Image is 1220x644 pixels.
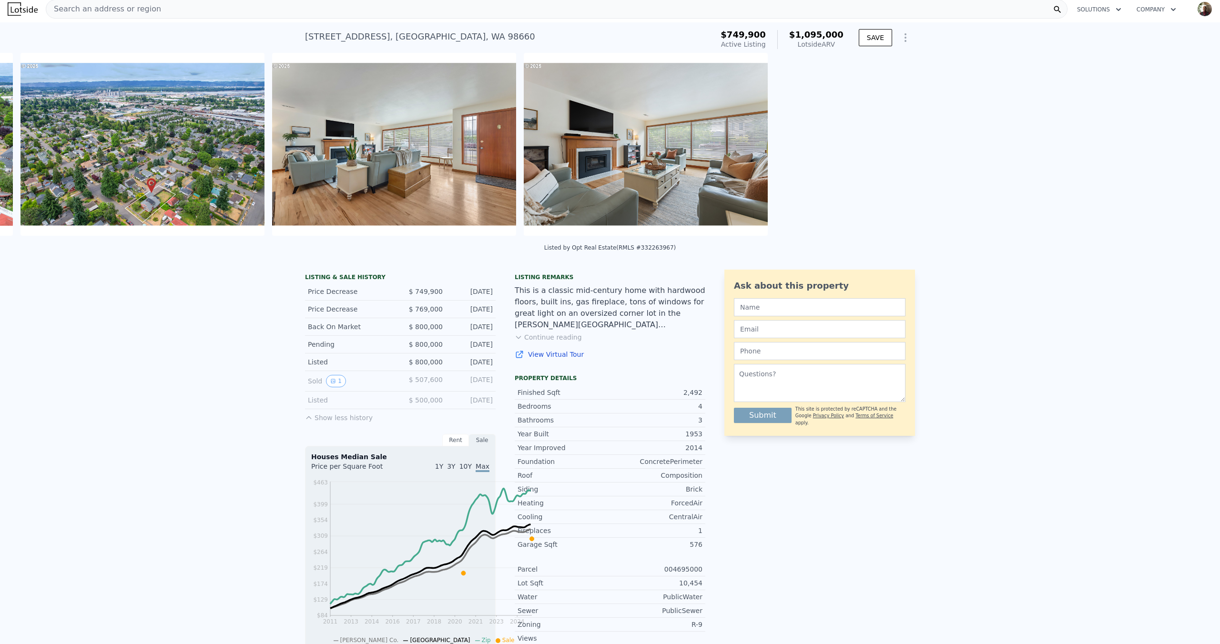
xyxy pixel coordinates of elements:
[8,2,38,16] img: Lotside
[610,498,702,508] div: ForcedAir
[789,40,844,49] div: Lotside ARV
[313,533,328,539] tspan: $309
[734,320,905,338] input: Email
[859,29,892,46] button: SAVE
[518,540,610,549] div: Garage Sqft
[518,526,610,535] div: Fireplaces
[721,30,766,40] span: $749,900
[515,350,705,359] a: View Virtual Tour
[610,402,702,411] div: 4
[272,53,516,236] img: Sale: 166846194 Parcel: 101358705
[450,304,493,314] div: [DATE]
[447,618,462,625] tspan: 2020
[409,323,443,331] span: $ 800,000
[409,305,443,313] span: $ 769,000
[518,443,610,453] div: Year Improved
[313,517,328,523] tspan: $354
[305,273,496,283] div: LISTING & SALE HISTORY
[502,637,515,644] span: Sale
[610,443,702,453] div: 2014
[344,618,358,625] tspan: 2013
[1197,1,1212,17] img: avatar
[313,479,328,486] tspan: $463
[610,592,702,602] div: PublicWater
[311,462,400,477] div: Price per Square Foot
[610,457,702,466] div: ConcretePerimeter
[409,358,443,366] span: $ 800,000
[427,618,442,625] tspan: 2018
[435,463,443,470] span: 1Y
[308,304,393,314] div: Price Decrease
[313,596,328,603] tspan: $129
[610,471,702,480] div: Composition
[469,434,496,446] div: Sale
[308,287,393,296] div: Price Decrease
[610,388,702,397] div: 2,492
[610,578,702,588] div: 10,454
[795,406,905,426] div: This site is protected by reCAPTCHA and the Google and apply.
[610,484,702,494] div: Brick
[468,618,483,625] tspan: 2021
[515,374,705,382] div: Property details
[340,637,399,644] span: [PERSON_NAME] Co.
[406,618,421,625] tspan: 2017
[1069,1,1129,18] button: Solutions
[442,434,469,446] div: Rent
[734,408,792,423] button: Submit
[510,618,525,625] tspan: 2024
[409,288,443,295] span: $ 749,900
[721,40,766,48] span: Active Listing
[518,457,610,466] div: Foundation
[409,341,443,348] span: $ 800,000
[305,409,373,423] button: Show less history
[518,388,610,397] div: Finished Sqft
[1129,1,1184,18] button: Company
[544,244,676,251] div: Listed by Opt Real Estate (RMLS #332263967)
[308,322,393,332] div: Back On Market
[410,637,470,644] span: [GEOGRAPHIC_DATA]
[409,396,443,404] span: $ 500,000
[308,357,393,367] div: Listed
[482,637,491,644] span: Zip
[313,549,328,555] tspan: $264
[734,279,905,292] div: Ask about this property
[518,512,610,522] div: Cooling
[855,413,893,418] a: Terms of Service
[459,463,472,470] span: 10Y
[311,452,489,462] div: Houses Median Sale
[734,342,905,360] input: Phone
[610,512,702,522] div: CentralAir
[789,30,844,40] span: $1,095,000
[447,463,455,470] span: 3Y
[518,592,610,602] div: Water
[518,415,610,425] div: Bathrooms
[610,540,702,549] div: 576
[313,501,328,508] tspan: $399
[365,618,379,625] tspan: 2014
[20,53,264,236] img: Sale: 166846194 Parcel: 101358705
[518,606,610,615] div: Sewer
[313,581,328,587] tspan: $174
[323,618,338,625] tspan: 2011
[518,634,610,643] div: Views
[610,620,702,629] div: R-9
[450,395,493,405] div: [DATE]
[610,429,702,439] div: 1953
[308,375,393,387] div: Sold
[813,413,844,418] a: Privacy Policy
[610,606,702,615] div: PublicSewer
[308,395,393,405] div: Listed
[450,357,493,367] div: [DATE]
[308,340,393,349] div: Pending
[46,3,161,15] span: Search an address or region
[518,484,610,494] div: Siding
[518,578,610,588] div: Lot Sqft
[734,298,905,316] input: Name
[518,620,610,629] div: Zoning
[409,376,443,383] span: $ 507,600
[305,30,535,43] div: [STREET_ADDRESS] , [GEOGRAPHIC_DATA] , WA 98660
[515,273,705,281] div: Listing remarks
[450,375,493,387] div: [DATE]
[518,498,610,508] div: Heating
[610,526,702,535] div: 1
